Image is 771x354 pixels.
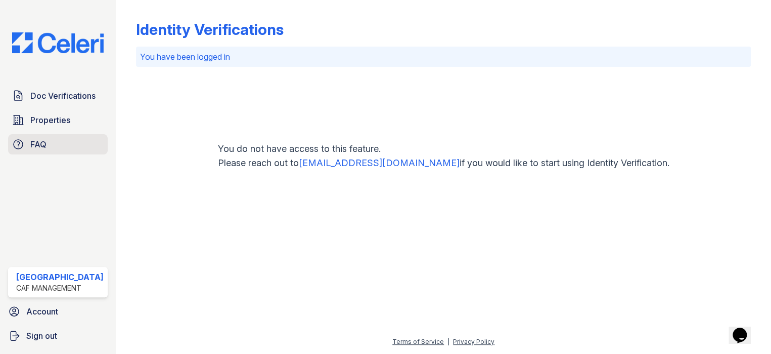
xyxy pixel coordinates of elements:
[8,110,108,130] a: Properties
[30,138,47,150] span: FAQ
[4,326,112,346] a: Sign out
[16,283,104,293] div: CAF Management
[392,338,444,345] a: Terms of Service
[453,338,494,345] a: Privacy Policy
[30,114,70,126] span: Properties
[729,313,761,344] iframe: chat widget
[140,51,747,63] p: You have been logged in
[16,271,104,283] div: [GEOGRAPHIC_DATA]
[136,20,284,38] div: Identity Verifications
[4,301,112,322] a: Account
[26,305,58,318] span: Account
[30,90,96,102] span: Doc Verifications
[447,338,449,345] div: |
[8,86,108,106] a: Doc Verifications
[26,330,57,342] span: Sign out
[217,142,669,170] p: You do not have access to this feature. Please reach out to if you would like to start using Iden...
[298,158,459,168] a: [EMAIL_ADDRESS][DOMAIN_NAME]
[8,134,108,154] a: FAQ
[4,32,112,53] img: CE_Logo_Blue-a8612792a0a2168367f1c8372b55b34899dd931a85d93a1a3d3e32e68fde9ad4.png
